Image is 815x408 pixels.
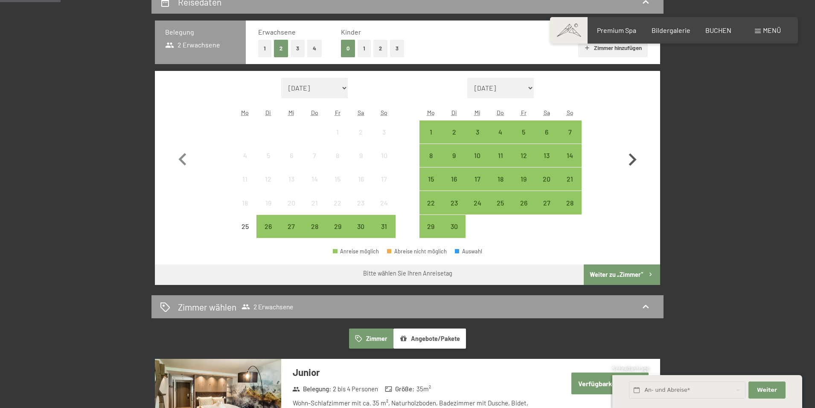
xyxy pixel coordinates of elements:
div: 24 [466,200,488,221]
div: 9 [443,152,465,173]
button: Nächster Monat [620,78,645,238]
div: 13 [281,176,302,197]
div: Sun Aug 31 2025 [373,215,396,238]
div: 27 [281,223,302,244]
div: Thu Aug 14 2025 [303,167,326,191]
div: Mon Aug 25 2025 [233,215,256,238]
div: Sun Aug 03 2025 [373,120,396,144]
div: 20 [536,176,557,197]
div: 21 [559,176,581,197]
div: Wed Aug 20 2025 [280,191,303,214]
div: 22 [327,200,348,221]
span: Bildergalerie [652,26,690,34]
div: 25 [490,200,511,221]
div: Wed Sep 17 2025 [466,167,489,191]
button: 1 [358,40,371,57]
div: Sun Sep 07 2025 [559,120,582,144]
div: Anreise möglich [280,215,303,238]
div: Sun Aug 24 2025 [373,191,396,214]
div: 7 [304,152,325,173]
div: Anreise nicht möglich [233,167,256,191]
div: Anreise möglich [512,144,535,167]
div: Anreise nicht möglich [349,167,373,191]
div: Anreise nicht möglich [233,191,256,214]
abbr: Samstag [544,109,550,116]
div: 6 [281,152,302,173]
div: 26 [513,200,534,221]
div: Wed Aug 27 2025 [280,215,303,238]
div: Anreise möglich [466,191,489,214]
div: Mon Aug 18 2025 [233,191,256,214]
div: Anreise nicht möglich [303,144,326,167]
div: Anreise möglich [512,191,535,214]
div: Anreise möglich [419,120,442,144]
div: Fri Sep 19 2025 [512,167,535,191]
strong: Belegung : [292,385,331,393]
div: Fri Aug 15 2025 [326,167,349,191]
div: Sat Aug 09 2025 [349,144,373,167]
div: 22 [420,200,442,221]
div: Anreise nicht möglich [256,167,279,191]
div: Sun Aug 10 2025 [373,144,396,167]
abbr: Dienstag [451,109,457,116]
button: Zimmer [349,329,393,348]
div: Anreise möglich [442,120,466,144]
div: 20 [281,200,302,221]
div: Fri Aug 29 2025 [326,215,349,238]
div: Anreise nicht möglich [373,191,396,214]
div: Anreise nicht möglich [280,191,303,214]
div: Bitte wählen Sie Ihren Anreisetag [363,269,452,278]
div: Anreise möglich [333,249,379,254]
a: Premium Spa [597,26,636,34]
div: Sat Aug 30 2025 [349,215,373,238]
div: 10 [373,152,395,173]
div: Thu Sep 25 2025 [489,191,512,214]
div: Thu Aug 28 2025 [303,215,326,238]
div: 18 [234,200,256,221]
div: Thu Aug 21 2025 [303,191,326,214]
div: Anreise möglich [303,215,326,238]
div: 2 [350,129,372,150]
div: Thu Sep 11 2025 [489,144,512,167]
abbr: Montag [427,109,435,116]
div: 25 [234,223,256,244]
div: Fri Aug 01 2025 [326,120,349,144]
div: Anreise möglich [489,191,512,214]
div: Tue Sep 02 2025 [442,120,466,144]
div: Anreise möglich [489,120,512,144]
div: Anreise möglich [419,191,442,214]
div: Anreise nicht möglich [326,144,349,167]
span: Schnellanfrage [612,365,649,372]
div: Anreise nicht möglich [233,215,256,238]
div: Anreise möglich [419,144,442,167]
div: Mon Aug 11 2025 [233,167,256,191]
div: Sat Aug 16 2025 [349,167,373,191]
button: 2 [274,40,288,57]
abbr: Mittwoch [474,109,480,116]
div: Anreise nicht möglich [326,191,349,214]
div: Sun Sep 28 2025 [559,191,582,214]
div: 31 [373,223,395,244]
div: Anreise nicht möglich [233,144,256,167]
div: Tue Aug 05 2025 [256,144,279,167]
div: 21 [304,200,325,221]
div: 4 [234,152,256,173]
div: Anreise nicht möglich [280,144,303,167]
div: Thu Sep 18 2025 [489,167,512,191]
div: Tue Aug 19 2025 [256,191,279,214]
span: Erwachsene [258,28,296,36]
div: 10 [466,152,488,173]
div: Anreise möglich [535,167,558,191]
div: Anreise möglich [535,144,558,167]
div: Anreise möglich [466,120,489,144]
div: 12 [513,152,534,173]
div: Mon Sep 29 2025 [419,215,442,238]
div: 15 [420,176,442,197]
div: Anreise möglich [559,167,582,191]
span: 2 bis 4 Personen [333,385,378,393]
abbr: Dienstag [265,109,271,116]
div: Tue Sep 30 2025 [442,215,466,238]
div: Anreise möglich [512,167,535,191]
div: 1 [420,129,442,150]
